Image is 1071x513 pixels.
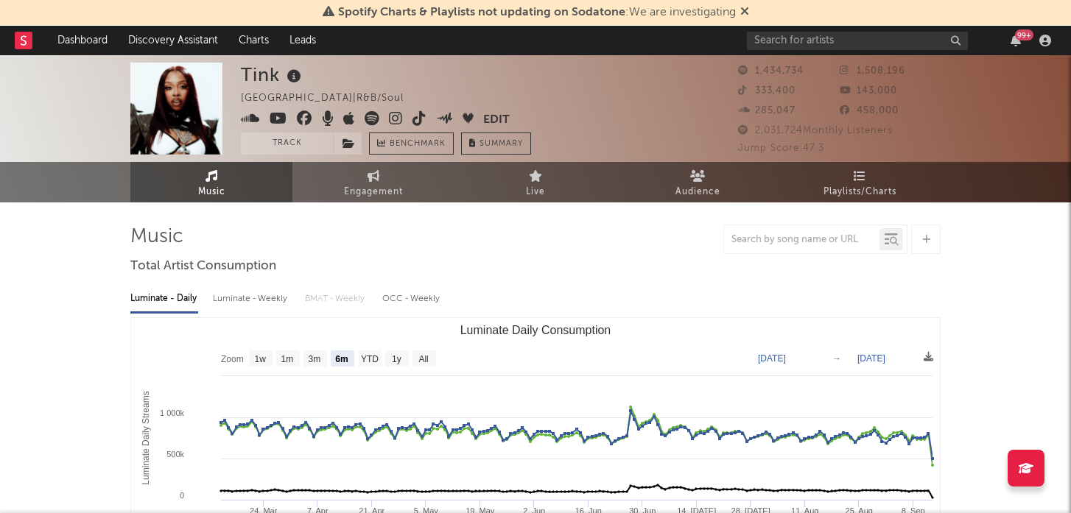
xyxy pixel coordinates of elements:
[526,183,545,201] span: Live
[460,324,611,336] text: Luminate Daily Consumption
[738,106,796,116] span: 285,047
[335,354,348,364] text: 6m
[309,354,321,364] text: 3m
[675,183,720,201] span: Audience
[118,26,228,55] a: Discovery Assistant
[740,7,749,18] span: Dismiss
[779,162,941,202] a: Playlists/Charts
[454,162,617,202] a: Live
[724,234,879,246] input: Search by song name or URL
[758,353,786,364] text: [DATE]
[47,26,118,55] a: Dashboard
[292,162,454,202] a: Engagement
[130,258,276,275] span: Total Artist Consumption
[221,354,244,364] text: Zoom
[361,354,379,364] text: YTD
[738,144,824,153] span: Jump Score: 47.3
[130,162,292,202] a: Music
[461,132,531,155] button: Summary
[166,450,184,459] text: 500k
[418,354,428,364] text: All
[1015,29,1033,40] div: 99 +
[382,286,441,311] div: OCC - Weekly
[617,162,779,202] a: Audience
[141,391,151,484] text: Luminate Daily Streams
[228,26,279,55] a: Charts
[281,354,294,364] text: 1m
[840,86,897,96] span: 143,000
[857,353,885,364] text: [DATE]
[241,132,333,155] button: Track
[1011,35,1021,46] button: 99+
[369,132,454,155] a: Benchmark
[738,66,804,76] span: 1,434,734
[241,90,421,107] div: [GEOGRAPHIC_DATA] | R&B/Soul
[738,126,893,135] span: 2,031,724 Monthly Listeners
[213,286,290,311] div: Luminate - Weekly
[160,408,185,417] text: 1 000k
[392,354,401,364] text: 1y
[180,491,184,500] text: 0
[824,183,896,201] span: Playlists/Charts
[390,135,446,153] span: Benchmark
[338,7,625,18] span: Spotify Charts & Playlists not updating on Sodatone
[483,111,510,130] button: Edit
[480,140,523,148] span: Summary
[130,286,198,311] div: Luminate - Daily
[255,354,267,364] text: 1w
[738,86,796,96] span: 333,400
[832,353,841,364] text: →
[198,183,225,201] span: Music
[840,66,905,76] span: 1,508,196
[279,26,326,55] a: Leads
[344,183,403,201] span: Engagement
[241,63,305,87] div: Tink
[747,32,968,50] input: Search for artists
[338,7,736,18] span: : We are investigating
[840,106,899,116] span: 458,000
